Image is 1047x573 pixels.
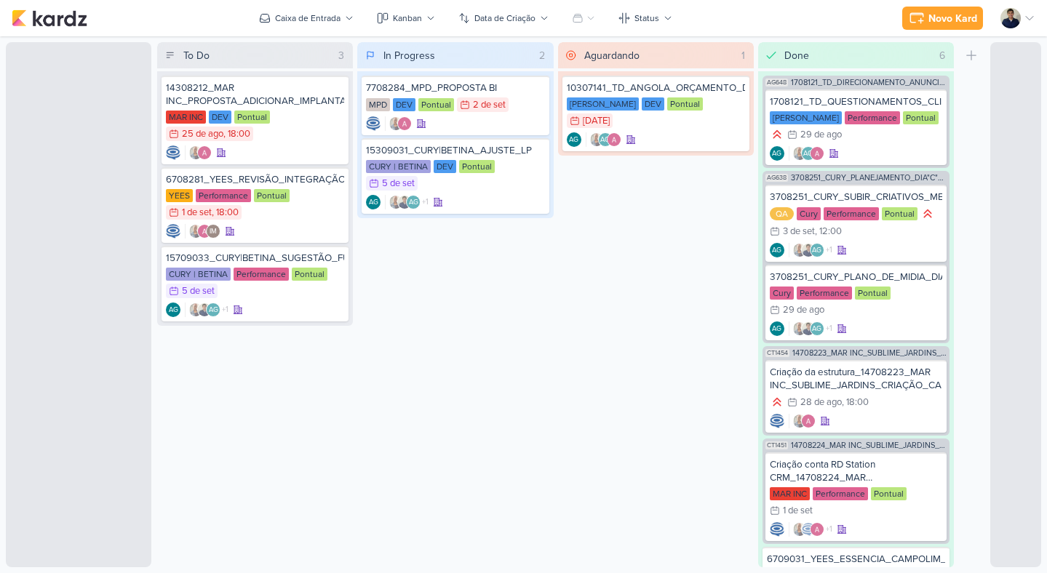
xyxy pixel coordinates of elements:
div: Aline Gimenez Graciano [206,302,220,317]
span: AG638 [765,174,788,182]
img: Iara Santos [792,321,807,336]
div: DEV [642,97,664,111]
img: Levy Pessoa [801,243,816,257]
div: Colaboradores: Iara Santos, Levy Pessoa, Aline Gimenez Graciano, Alessandra Gomes [185,302,228,317]
img: Alessandra Gomes [801,414,816,428]
div: Criação da estrutura_14708223_MAR INC_SUBLIME_JARDINS_CRIAÇÃO_CAMPANHA_GOOLE_ADS [770,366,942,392]
div: Performance [234,268,289,281]
div: Criador(a): Aline Gimenez Graciano [770,321,784,336]
div: 10307141_TD_ANGOLA_ORÇAMENTO_DEV_SITE_ANGOLA [567,81,745,95]
span: AG648 [765,79,788,87]
span: 3708251_CURY_PLANEJAMENTO_DIA"C"_SP [791,174,947,182]
p: AG [600,137,610,144]
img: Iara Santos [792,146,807,161]
div: Performance [813,487,868,500]
div: Aline Gimenez Graciano [770,321,784,336]
span: 1708121_TD_DIRECIONAMENTO_ANUNCIOS_WEBSITE [791,79,947,87]
div: 2 de set [473,100,506,110]
p: AG [803,151,813,158]
span: CT1451 [765,441,788,449]
img: Levy Pessoa [801,321,816,336]
div: Novo Kard [928,11,977,26]
div: Performance [196,189,251,202]
div: 2 [533,48,551,63]
div: 3708251_CURY_PLANO_DE_MIDIA_DIA"C"_SP_V2 [770,271,942,284]
img: kardz.app [12,9,87,27]
div: Colaboradores: Iara Santos, Levy Pessoa, Aline Gimenez Graciano, Alessandra Gomes [789,321,832,336]
div: Colaboradores: Iara Santos, Alessandra Gomes [385,116,412,131]
div: Aline Gimenez Graciano [810,243,824,257]
p: AG [209,307,218,314]
div: Prioridade Alta [770,127,784,142]
div: Colaboradores: Iara Santos, Levy Pessoa, Aline Gimenez Graciano, Alessandra Gomes [385,195,429,209]
div: Cury [797,207,821,220]
img: Caroline Traven De Andrade [770,414,784,428]
div: 29 de ago [800,130,842,140]
img: Iara Santos [188,145,203,160]
div: 1708121_TD_QUESTIONAMENTOS_CLIENTE [770,95,942,108]
div: Prioridade Alta [920,207,935,221]
div: , 18:00 [842,398,869,407]
div: Aline Gimenez Graciano [810,321,824,336]
div: DEV [393,98,415,111]
img: Iara Santos [589,132,604,147]
img: Alessandra Gomes [607,132,621,147]
div: Criador(a): Aline Gimenez Graciano [567,132,581,147]
img: Alessandra Gomes [810,146,824,161]
div: 29 de ago [783,305,824,315]
div: CURY | BETINA [166,268,231,281]
div: 14308212_MAR INC_PROPOSTA_ADICIONAR_IMPLANTAÇÃO_SITE [166,81,344,108]
div: Criador(a): Caroline Traven De Andrade [166,224,180,239]
img: Iara Santos [792,243,807,257]
div: Isabella Machado Guimarães [206,224,220,239]
div: DEV [209,111,231,124]
img: Iara Santos [792,414,807,428]
div: 1 de set [182,208,212,217]
div: 6709031_YEES_ESSENCIA_CAMPOLIM_INTEGRAÇÃO_FORM [767,553,945,566]
div: 3708251_CURY_SUBIR_CRIATIVOS_META [770,191,942,204]
div: Performance [845,111,900,124]
div: DEV [434,160,456,173]
div: Pontual [903,111,939,124]
div: 6 [933,48,951,63]
img: Iara Santos [188,302,203,317]
div: 28 de ago [800,398,842,407]
img: Iara Santos [389,195,403,209]
div: Performance [797,286,852,300]
span: 14708223_MAR INC_SUBLIME_JARDINS_CRIAÇÃO_CAMPANHA_GOOLE_ADS [792,349,947,357]
div: Aline Gimenez Graciano [801,146,816,161]
img: Caroline Traven De Andrade [770,522,784,537]
span: +1 [220,304,228,316]
div: Criador(a): Aline Gimenez Graciano [166,302,180,317]
div: Aline Gimenez Graciano [166,302,180,317]
img: Iara Santos [188,224,203,239]
div: , 12:00 [815,227,842,236]
div: Criador(a): Aline Gimenez Graciano [366,195,381,209]
div: Colaboradores: Iara Santos, Alessandra Gomes [185,145,212,160]
div: Pontual [667,97,703,111]
div: 3 [333,48,350,63]
img: Alessandra Gomes [197,224,212,239]
div: Colaboradores: Iara Santos, Alessandra Gomes, Isabella Machado Guimarães [185,224,220,239]
img: Iara Santos [792,522,807,537]
div: 5 de set [182,286,215,296]
span: +1 [824,524,832,535]
div: YEES [166,189,193,202]
img: Levy Pessoa [1000,8,1021,28]
div: Pontual [871,487,907,500]
div: 3 de set [783,227,815,236]
div: Aline Gimenez Graciano [567,132,581,147]
div: MAR INC [770,487,810,500]
div: Pontual [292,268,327,281]
p: AG [812,247,821,255]
img: Alessandra Gomes [810,522,824,537]
div: Colaboradores: Iara Santos, Aline Gimenez Graciano, Alessandra Gomes [586,132,621,147]
div: 15709033_CURY|BETINA_SUGESTÃO_FUNIL [166,252,344,265]
div: 1 de set [783,506,813,516]
div: Colaboradores: Iara Santos, Levy Pessoa, Aline Gimenez Graciano, Alessandra Gomes [789,243,832,257]
p: IM [210,228,217,236]
img: Alessandra Gomes [197,145,212,160]
div: Criador(a): Caroline Traven De Andrade [166,145,180,160]
p: AG [772,247,781,255]
div: Colaboradores: Iara Santos, Caroline Traven De Andrade, Alessandra Gomes, Isabella Machado Guimarães [789,522,832,537]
